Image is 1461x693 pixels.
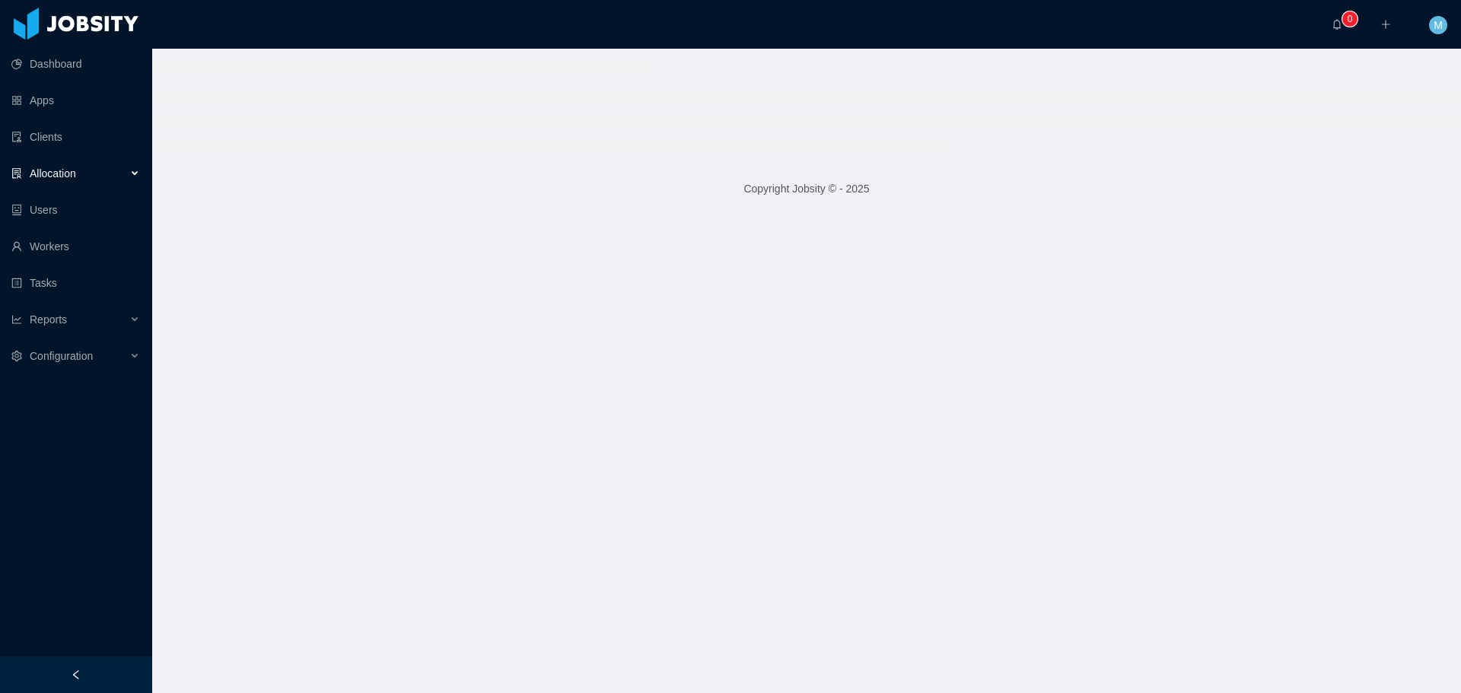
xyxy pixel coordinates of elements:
a: icon: appstoreApps [11,85,140,116]
a: icon: pie-chartDashboard [11,49,140,79]
a: icon: auditClients [11,122,140,152]
a: icon: robotUsers [11,195,140,225]
a: icon: profileTasks [11,268,140,298]
i: icon: bell [1332,19,1342,30]
sup: 0 [1342,11,1358,27]
i: icon: setting [11,351,22,361]
span: M [1434,16,1443,34]
i: icon: plus [1380,19,1391,30]
span: Configuration [30,350,93,362]
footer: Copyright Jobsity © - 2025 [152,163,1461,215]
i: icon: line-chart [11,314,22,325]
span: Reports [30,313,67,326]
i: icon: solution [11,168,22,179]
span: Allocation [30,167,76,180]
a: icon: userWorkers [11,231,140,262]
